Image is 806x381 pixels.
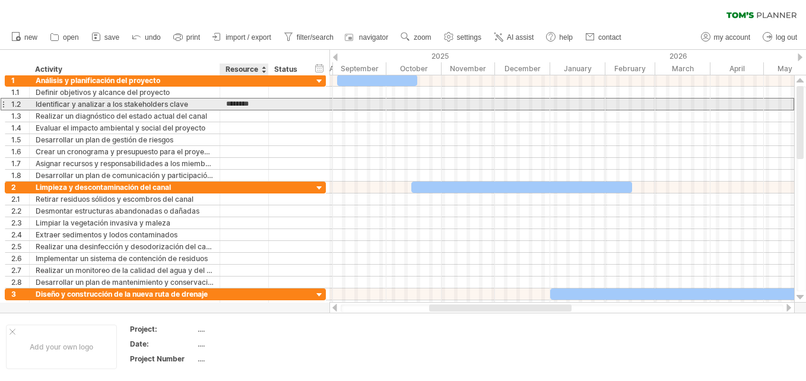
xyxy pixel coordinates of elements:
div: Retirar residuos sólidos y escombros del canal [36,193,214,205]
div: Resource [226,63,262,75]
span: open [63,33,79,42]
div: Crear un cronograma y presupuesto para el proyecto [36,146,214,157]
div: 1.8 [11,170,29,181]
div: 2.7 [11,265,29,276]
div: Limpieza y descontaminación del canal [36,182,214,193]
div: 2.6 [11,253,29,264]
div: April 2026 [710,62,764,75]
div: 1.2 [11,99,29,110]
div: 1 [11,75,29,86]
div: February 2026 [605,62,655,75]
div: March 2026 [655,62,710,75]
div: November 2025 [442,62,495,75]
a: navigator [343,30,392,45]
div: 2.1 [11,193,29,205]
div: 2.8 [11,277,29,288]
div: December 2025 [495,62,550,75]
a: log out [760,30,801,45]
div: Project Number [130,354,195,364]
div: Activity [35,63,213,75]
span: AI assist [507,33,534,42]
div: 3.1 [11,300,29,312]
div: October 2025 [386,62,442,75]
div: Desmontar estructuras abandonadas o dañadas [36,205,214,217]
span: settings [457,33,481,42]
div: September 2025 [333,62,386,75]
div: 1.7 [11,158,29,169]
span: contact [598,33,621,42]
span: undo [145,33,161,42]
div: Evaluar el impacto ambiental y social del proyecto [36,122,214,134]
div: .... [198,339,297,349]
span: new [24,33,37,42]
div: Add your own logo [6,325,117,369]
div: Limpiar la vegetación invasiva y maleza [36,217,214,228]
div: 2.3 [11,217,29,228]
div: 2 [11,182,29,193]
a: filter/search [281,30,337,45]
div: Identificar y analizar a los stakeholders clave [36,99,214,110]
div: Definir objetivos y alcance del proyecto [36,87,214,98]
div: Project: [130,324,195,334]
div: .... [198,354,297,364]
div: Desarrollar un plan de gestión de riesgos [36,134,214,145]
div: 2.2 [11,205,29,217]
span: import / export [226,33,271,42]
span: zoom [414,33,431,42]
a: zoom [398,30,434,45]
a: print [170,30,204,45]
a: help [543,30,576,45]
span: filter/search [297,33,334,42]
div: 1.5 [11,134,29,145]
div: January 2026 [550,62,605,75]
div: Realizar un monitoreo de la calidad del agua y del aire [36,265,214,276]
span: navigator [359,33,388,42]
div: Diseño y construcción de la nueva ruta de drenaje [36,288,214,300]
div: 2.5 [11,241,29,252]
a: undo [129,30,164,45]
span: log out [776,33,797,42]
div: Realizar un estudio de factibilidad y diseño conceptual [36,300,214,312]
span: save [104,33,119,42]
span: my account [714,33,750,42]
span: print [186,33,200,42]
div: Análisis y planificación del proyecto [36,75,214,86]
div: Status [274,63,300,75]
div: 1.3 [11,110,29,122]
div: Desarrollar un plan de comunicación y participación comunitaria [36,170,214,181]
div: 1.4 [11,122,29,134]
div: 1.1 [11,87,29,98]
a: new [8,30,41,45]
a: import / export [210,30,275,45]
a: settings [441,30,485,45]
a: my account [698,30,754,45]
div: Extraer sedimentos y lodos contaminados [36,229,214,240]
div: 1.6 [11,146,29,157]
span: help [559,33,573,42]
a: contact [582,30,625,45]
div: Realizar un diagnóstico del estado actual del canal [36,110,214,122]
div: .... [198,324,297,334]
div: Realizar una desinfección y desodorización del canal [36,241,214,252]
div: 2.4 [11,229,29,240]
div: Implementar un sistema de contención de residuos [36,253,214,264]
a: open [47,30,82,45]
div: Date: [130,339,195,349]
div: Desarrollar un plan de mantenimiento y conservación del canal [36,277,214,288]
a: save [88,30,123,45]
div: 3 [11,288,29,300]
a: AI assist [491,30,537,45]
div: Asignar recursos y responsabilidades a los miembros del equipo [36,158,214,169]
